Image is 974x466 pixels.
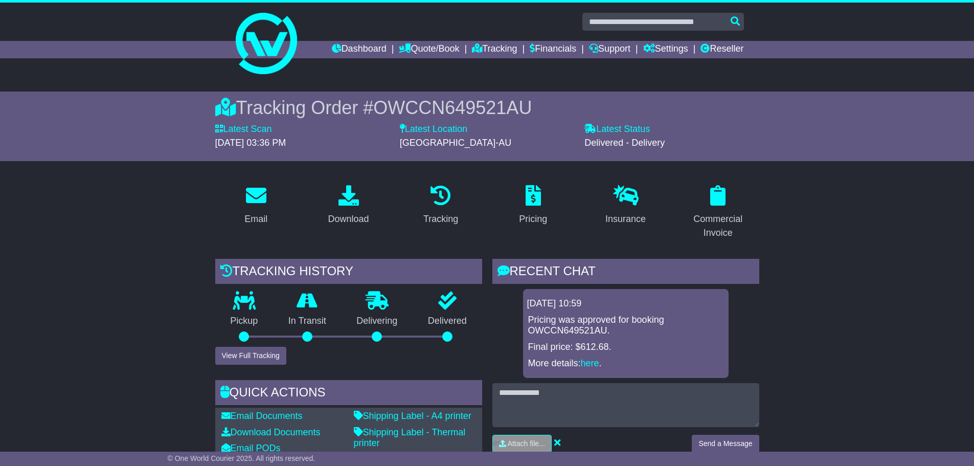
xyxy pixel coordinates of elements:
a: Download [321,182,375,230]
p: More details: . [528,358,723,369]
a: here [581,358,599,368]
div: Insurance [605,212,646,226]
a: Financials [530,41,576,58]
div: Quick Actions [215,380,482,408]
button: View Full Tracking [215,347,286,365]
div: Commercial Invoice [684,212,753,240]
div: Download [328,212,369,226]
div: Email [244,212,267,226]
div: RECENT CHAT [492,259,759,286]
a: Download Documents [221,427,321,437]
a: Settings [643,41,688,58]
a: Shipping Label - A4 printer [354,411,471,421]
div: Tracking Order # [215,97,759,119]
p: Pricing was approved for booking OWCCN649521AU. [528,315,723,337]
a: Commercial Invoice [677,182,759,243]
a: Tracking [472,41,517,58]
a: Support [589,41,630,58]
span: Delivered - Delivery [584,138,665,148]
div: Tracking [423,212,458,226]
p: Pickup [215,316,274,327]
a: Quote/Book [399,41,459,58]
span: [GEOGRAPHIC_DATA]-AU [400,138,511,148]
a: Insurance [599,182,652,230]
label: Latest Location [400,124,467,135]
span: OWCCN649521AU [373,97,532,118]
span: © One World Courier 2025. All rights reserved. [168,454,315,462]
a: Email Documents [221,411,303,421]
p: Delivering [342,316,413,327]
a: Dashboard [332,41,387,58]
a: Tracking [417,182,465,230]
div: [DATE] 10:59 [527,298,724,309]
div: Pricing [519,212,547,226]
label: Latest Status [584,124,650,135]
label: Latest Scan [215,124,272,135]
a: Email PODs [221,443,281,453]
a: Reseller [700,41,743,58]
button: Send a Message [692,435,759,453]
p: Final price: $612.68. [528,342,723,353]
span: [DATE] 03:36 PM [215,138,286,148]
p: In Transit [273,316,342,327]
a: Email [238,182,274,230]
a: Pricing [512,182,554,230]
div: Tracking history [215,259,482,286]
p: Delivered [413,316,482,327]
a: Shipping Label - Thermal printer [354,427,466,449]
